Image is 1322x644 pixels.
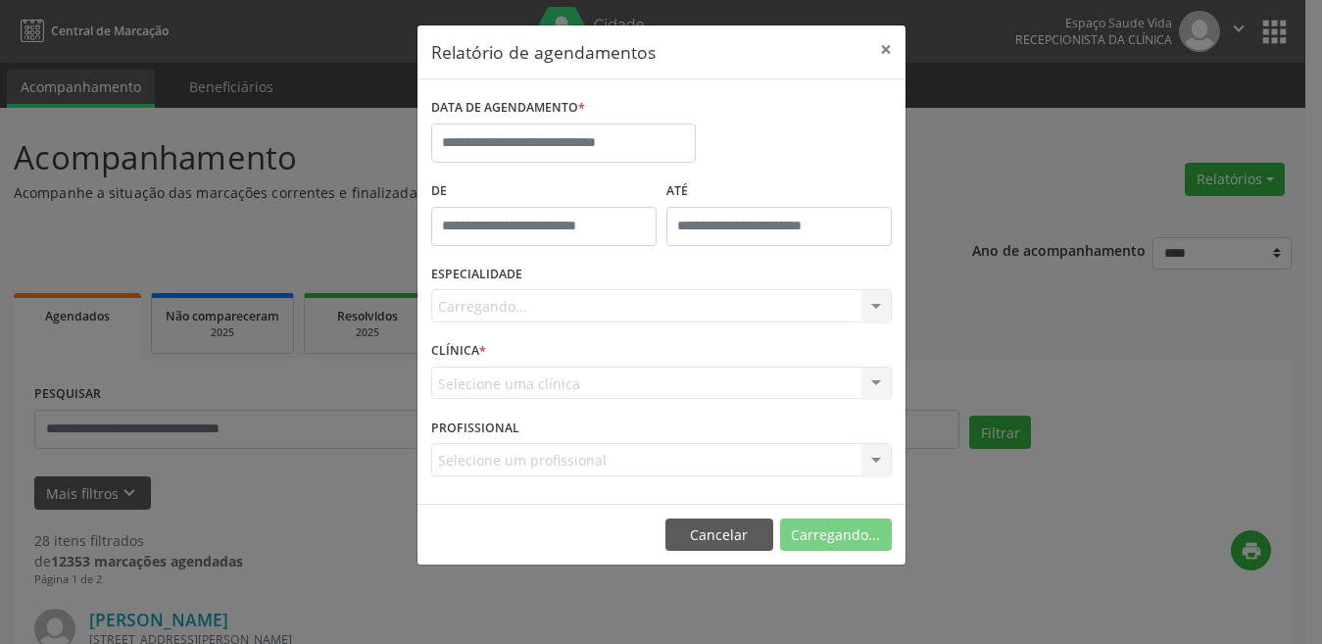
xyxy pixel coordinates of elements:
label: ESPECIALIDADE [431,260,522,290]
button: Close [866,25,906,74]
label: ATÉ [666,176,892,207]
label: De [431,176,657,207]
h5: Relatório de agendamentos [431,39,656,65]
button: Cancelar [665,519,773,552]
label: PROFISSIONAL [431,413,519,443]
label: CLÍNICA [431,336,486,367]
button: Carregando... [780,519,892,552]
label: DATA DE AGENDAMENTO [431,93,585,124]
